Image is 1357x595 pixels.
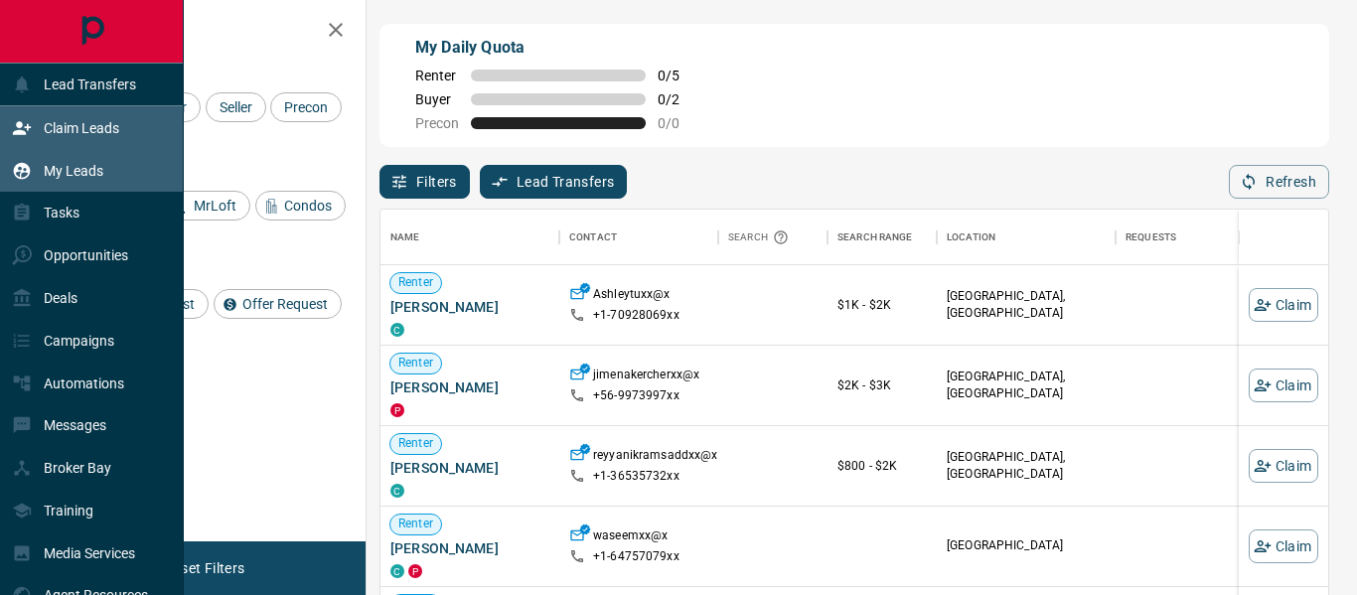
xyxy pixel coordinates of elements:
[593,527,668,548] p: waseemxx@x
[593,367,699,387] p: jimenakercherxx@x
[837,376,927,394] p: $2K - $3K
[255,191,346,221] div: Condos
[380,210,559,265] div: Name
[390,403,404,417] div: property.ca
[390,323,404,337] div: condos.ca
[728,210,794,265] div: Search
[64,20,346,44] h2: Filters
[1126,210,1176,265] div: Requests
[151,551,257,585] button: Reset Filters
[390,458,549,478] span: [PERSON_NAME]
[828,210,937,265] div: Search Range
[658,68,701,83] span: 0 / 5
[837,210,913,265] div: Search Range
[408,564,422,578] div: property.ca
[559,210,718,265] div: Contact
[947,210,995,265] div: Location
[569,210,617,265] div: Contact
[593,286,671,307] p: Ashleytuxx@x
[1116,210,1294,265] div: Requests
[390,484,404,498] div: condos.ca
[480,165,628,199] button: Lead Transfers
[390,377,549,397] span: [PERSON_NAME]
[277,198,339,214] span: Condos
[1249,288,1318,322] button: Claim
[390,274,441,291] span: Renter
[937,210,1116,265] div: Location
[1249,369,1318,402] button: Claim
[165,191,250,221] div: MrLoft
[593,468,679,485] p: +1- 36535732xx
[1249,529,1318,563] button: Claim
[390,564,404,578] div: condos.ca
[415,36,701,60] p: My Daily Quota
[658,115,701,131] span: 0 / 0
[947,288,1106,322] p: [GEOGRAPHIC_DATA], [GEOGRAPHIC_DATA]
[390,297,549,317] span: [PERSON_NAME]
[213,99,259,115] span: Seller
[947,449,1106,483] p: [GEOGRAPHIC_DATA], [GEOGRAPHIC_DATA]
[593,548,679,565] p: +1- 64757079xx
[837,457,927,475] p: $800 - $2K
[593,387,679,404] p: +56- 9973997xx
[1229,165,1329,199] button: Refresh
[947,537,1106,554] p: [GEOGRAPHIC_DATA]
[947,369,1106,402] p: [GEOGRAPHIC_DATA], [GEOGRAPHIC_DATA]
[837,296,927,314] p: $1K - $2K
[415,115,459,131] span: Precon
[206,92,266,122] div: Seller
[658,91,701,107] span: 0 / 2
[277,99,335,115] span: Precon
[415,91,459,107] span: Buyer
[390,516,441,532] span: Renter
[270,92,342,122] div: Precon
[390,538,549,558] span: [PERSON_NAME]
[214,289,342,319] div: Offer Request
[593,447,717,468] p: reyyanikramsaddxx@x
[390,355,441,372] span: Renter
[379,165,470,199] button: Filters
[390,435,441,452] span: Renter
[593,307,679,324] p: +1- 70928069xx
[235,296,335,312] span: Offer Request
[390,210,420,265] div: Name
[187,198,243,214] span: MrLoft
[415,68,459,83] span: Renter
[1249,449,1318,483] button: Claim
